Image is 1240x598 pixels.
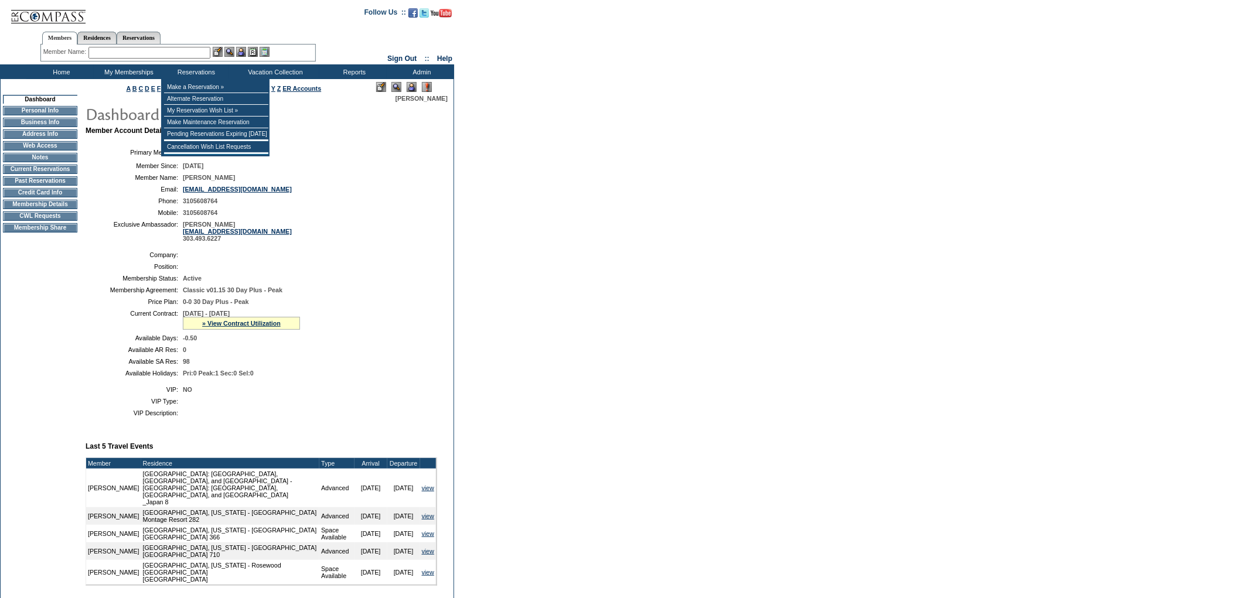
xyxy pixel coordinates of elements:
span: 3105608764 [183,209,217,216]
a: view [422,484,434,491]
td: Primary Member: [90,146,178,158]
td: Web Access [3,141,77,151]
span: Classic v01.15 30 Day Plus - Peak [183,286,282,293]
span: Pri:0 Peak:1 Sec:0 Sel:0 [183,370,254,377]
a: ER Accounts [282,85,321,92]
td: Available AR Res: [90,346,178,353]
a: D [145,85,149,92]
td: Membership Status: [90,275,178,282]
img: View Mode [391,82,401,92]
td: Type [319,458,354,469]
td: Current Reservations [3,165,77,174]
td: Dashboard [3,95,77,104]
div: Member Name: [43,47,88,57]
span: [PERSON_NAME] [183,174,235,181]
a: [EMAIL_ADDRESS][DOMAIN_NAME] [183,186,292,193]
td: [GEOGRAPHIC_DATA], [US_STATE] - Rosewood [GEOGRAPHIC_DATA] [GEOGRAPHIC_DATA] [141,560,320,585]
td: [PERSON_NAME] [86,507,141,525]
a: F [157,85,161,92]
img: Follow us on Twitter [420,8,429,18]
td: Reports [319,64,387,79]
td: [DATE] [355,507,387,525]
a: [EMAIL_ADDRESS][DOMAIN_NAME] [183,228,292,235]
b: Member Account Details [86,127,168,135]
span: 3105608764 [183,197,217,204]
td: [GEOGRAPHIC_DATA], [US_STATE] - [GEOGRAPHIC_DATA] [GEOGRAPHIC_DATA] 366 [141,525,320,542]
td: Email: [90,186,178,193]
td: VIP Type: [90,398,178,405]
td: Residence [141,458,320,469]
span: [DATE] - [DATE] [183,310,230,317]
td: [DATE] [387,507,420,525]
span: NO [183,386,192,393]
td: Home [26,64,94,79]
span: [PERSON_NAME] 303.493.6227 [183,221,292,242]
td: Available Days: [90,334,178,341]
a: Members [42,32,78,45]
a: » View Contract Utilization [202,320,281,327]
td: [PERSON_NAME] [86,469,141,507]
img: Impersonate [407,82,417,92]
td: Member [86,458,141,469]
a: C [138,85,143,92]
td: Advanced [319,507,354,525]
td: Exclusive Ambassador: [90,221,178,242]
td: Membership Details [3,200,77,209]
a: A [127,85,131,92]
a: view [422,569,434,576]
td: [DATE] [387,525,420,542]
span: [DATE] [183,162,203,169]
td: Vacation Collection [229,64,319,79]
td: [PERSON_NAME] [86,560,141,585]
a: Subscribe to our YouTube Channel [431,12,452,19]
td: Make a Reservation » [164,81,268,93]
td: Make Maintenance Reservation [164,117,268,128]
img: Reservations [248,47,258,57]
td: My Reservation Wish List » [164,105,268,117]
span: 0 [183,346,186,353]
span: 0-0 30 Day Plus - Peak [183,298,249,305]
td: Mobile: [90,209,178,216]
td: Arrival [355,458,387,469]
td: Current Contract: [90,310,178,330]
a: view [422,512,434,520]
a: Sign Out [387,54,417,63]
td: Past Reservations [3,176,77,186]
a: Reservations [117,32,161,44]
a: Follow us on Twitter [420,12,429,19]
td: My Memberships [94,64,161,79]
td: Notes [3,153,77,162]
td: VIP: [90,386,178,393]
img: Log Concern/Member Elevation [422,82,432,92]
td: [DATE] [355,525,387,542]
b: Last 5 Travel Events [86,442,153,450]
td: Follow Us :: [364,7,406,21]
span: 98 [183,358,190,365]
td: Available Holidays: [90,370,178,377]
td: [DATE] [387,542,420,560]
td: Phone: [90,197,178,204]
td: Cancellation Wish List Requests [164,141,268,153]
td: Price Plan: [90,298,178,305]
img: pgTtlDashboard.gif [85,102,319,125]
span: :: [425,54,430,63]
td: [GEOGRAPHIC_DATA]: [GEOGRAPHIC_DATA], [GEOGRAPHIC_DATA], and [GEOGRAPHIC_DATA] - [GEOGRAPHIC_DATA... [141,469,320,507]
td: Pending Reservations Expiring [DATE] [164,128,268,140]
a: Become our fan on Facebook [408,12,418,19]
a: Z [277,85,281,92]
td: [DATE] [387,560,420,585]
td: [PERSON_NAME] [86,525,141,542]
td: VIP Description: [90,409,178,416]
img: b_edit.gif [213,47,223,57]
td: Membership Share [3,223,77,233]
td: [GEOGRAPHIC_DATA], [US_STATE] - [GEOGRAPHIC_DATA] Montage Resort 282 [141,507,320,525]
a: B [132,85,137,92]
span: Active [183,275,202,282]
td: Admin [387,64,454,79]
img: Impersonate [236,47,246,57]
span: -0.50 [183,334,197,341]
td: Space Available [319,560,354,585]
td: Company: [90,251,178,258]
td: [DATE] [387,469,420,507]
td: CWL Requests [3,211,77,221]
